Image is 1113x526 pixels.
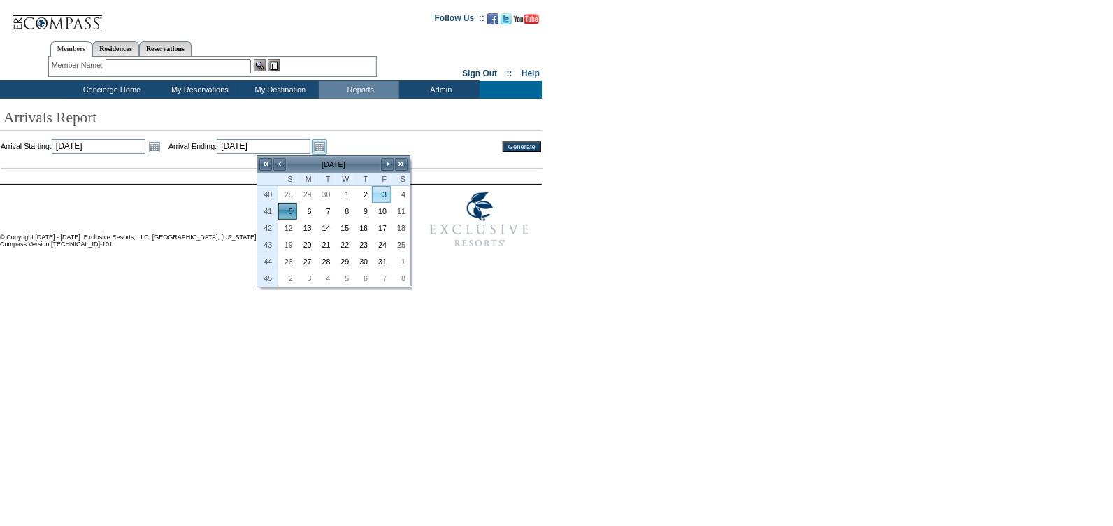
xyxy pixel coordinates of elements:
td: Monday, October 13, 2025 [297,220,316,236]
td: Thursday, October 16, 2025 [353,220,372,236]
a: >> [394,157,408,171]
th: 40 [257,186,278,203]
th: Monday [297,173,316,186]
a: < [273,157,287,171]
a: 30 [354,254,371,269]
td: Saturday, October 11, 2025 [391,203,410,220]
a: 4 [317,271,334,286]
td: Wednesday, October 22, 2025 [335,236,354,253]
td: Saturday, October 18, 2025 [391,220,410,236]
td: Sunday, October 05, 2025 [278,203,297,220]
th: 45 [257,270,278,287]
td: Saturday, November 08, 2025 [391,270,410,287]
td: Sunday, October 26, 2025 [278,253,297,270]
a: 12 [279,220,296,236]
td: Wednesday, October 29, 2025 [335,253,354,270]
a: 27 [298,254,315,269]
img: Compass Home [12,3,103,32]
td: Tuesday, September 30, 2025 [316,186,335,203]
td: Monday, October 20, 2025 [297,236,316,253]
a: 4 [392,187,409,202]
a: 21 [317,237,334,253]
a: 5 [336,271,353,286]
th: Saturday [391,173,410,186]
a: Help [522,69,540,78]
td: Friday, November 07, 2025 [372,270,391,287]
td: Saturday, November 01, 2025 [391,253,410,270]
a: << [259,157,273,171]
td: Tuesday, October 07, 2025 [316,203,335,220]
img: Subscribe to our YouTube Channel [514,14,539,24]
td: Sunday, November 02, 2025 [278,270,297,287]
a: 29 [336,254,353,269]
a: 23 [354,237,371,253]
a: Open the calendar popup. [312,139,327,155]
a: 31 [373,254,390,269]
td: Friday, October 17, 2025 [372,220,391,236]
div: Member Name: [52,59,106,71]
a: 17 [373,220,390,236]
a: 1 [392,254,409,269]
a: 9 [354,204,371,219]
td: Thursday, November 06, 2025 [353,270,372,287]
th: Tuesday [316,173,335,186]
img: Follow us on Twitter [501,13,512,24]
td: Admin [399,81,480,99]
a: 1 [336,187,353,202]
td: Sunday, October 19, 2025 [278,236,297,253]
td: Concierge Home [62,81,158,99]
a: 22 [336,237,353,253]
a: 26 [279,254,296,269]
a: 28 [279,187,296,202]
td: Reports [319,81,399,99]
th: 42 [257,220,278,236]
a: 7 [317,204,334,219]
td: Friday, October 31, 2025 [372,253,391,270]
td: Tuesday, October 28, 2025 [316,253,335,270]
td: Monday, September 29, 2025 [297,186,316,203]
img: Become our fan on Facebook [487,13,498,24]
a: Subscribe to our YouTube Channel [514,17,539,26]
th: Friday [372,173,391,186]
a: 24 [373,237,390,253]
th: 41 [257,203,278,220]
span: :: [507,69,512,78]
a: 3 [373,187,390,202]
th: 43 [257,236,278,253]
td: Wednesday, October 01, 2025 [335,186,354,203]
td: My Reservations [158,81,238,99]
td: Friday, October 03, 2025 [372,186,391,203]
a: Residences [92,41,139,56]
td: Sunday, September 28, 2025 [278,186,297,203]
a: 6 [298,204,315,219]
td: My Destination [238,81,319,99]
a: 30 [317,187,334,202]
a: Follow us on Twitter [501,17,512,26]
a: > [380,157,394,171]
a: 8 [392,271,409,286]
a: 15 [336,220,353,236]
a: Reservations [139,41,192,56]
a: 29 [298,187,315,202]
th: Thursday [353,173,372,186]
a: 13 [298,220,315,236]
td: Wednesday, November 05, 2025 [335,270,354,287]
a: 8 [336,204,353,219]
a: Sign Out [462,69,497,78]
td: Arrival Starting: Arrival Ending: [1,139,484,155]
td: Thursday, October 09, 2025 [353,203,372,220]
th: Sunday [278,173,297,186]
td: Thursday, October 30, 2025 [353,253,372,270]
a: Open the calendar popup. [147,139,162,155]
img: Reservations [268,59,280,71]
td: Tuesday, November 04, 2025 [316,270,335,287]
a: 2 [279,271,296,286]
td: Thursday, October 23, 2025 [353,236,372,253]
td: Tuesday, October 14, 2025 [316,220,335,236]
a: 19 [279,237,296,253]
a: Members [50,41,93,57]
img: Exclusive Resorts [417,185,542,255]
td: Monday, October 06, 2025 [297,203,316,220]
img: View [254,59,266,71]
td: Friday, October 24, 2025 [372,236,391,253]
